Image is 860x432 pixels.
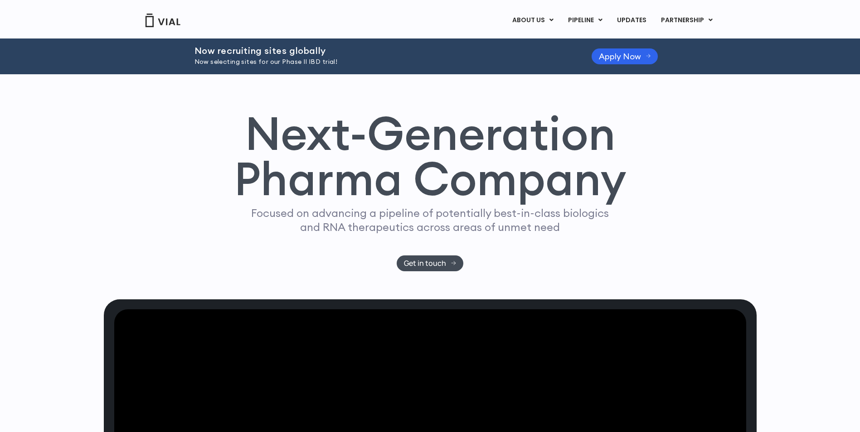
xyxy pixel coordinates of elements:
h2: Now recruiting sites globally [194,46,569,56]
a: Apply Now [592,48,658,64]
a: Get in touch [397,255,463,271]
span: Apply Now [599,53,641,60]
a: UPDATES [610,13,653,28]
span: Get in touch [404,260,446,267]
p: Now selecting sites for our Phase II IBD trial! [194,57,569,67]
a: ABOUT USMenu Toggle [505,13,560,28]
p: Focused on advancing a pipeline of potentially best-in-class biologics and RNA therapeutics acros... [248,206,613,234]
img: Vial Logo [145,14,181,27]
a: PARTNERSHIPMenu Toggle [654,13,720,28]
a: PIPELINEMenu Toggle [561,13,609,28]
h1: Next-Generation Pharma Company [234,110,627,202]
